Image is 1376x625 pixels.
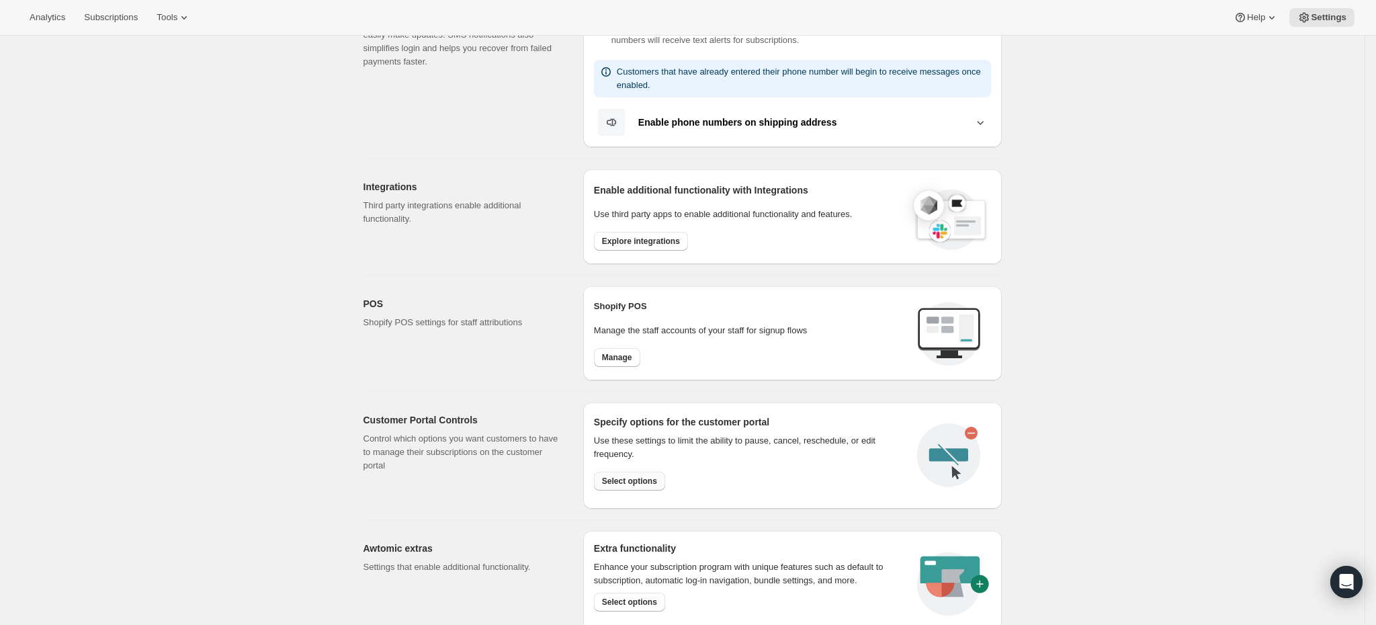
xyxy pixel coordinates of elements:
[602,236,680,247] span: Explore integrations
[30,12,65,23] span: Analytics
[594,434,906,461] div: Use these settings to limit the ability to pause, cancel, reschedule, or edit frequency.
[157,12,177,23] span: Tools
[1225,8,1287,27] button: Help
[363,199,562,226] p: Third party integrations enable additional functionality.
[363,316,562,329] p: Shopify POS settings for staff attributions
[594,542,676,555] h2: Extra functionality
[594,472,665,491] button: Select options
[594,300,906,313] h2: Shopify POS
[594,324,906,337] p: Manage the staff accounts of your staff for signup flows
[594,232,688,251] button: Explore integrations
[594,593,665,612] button: Select options
[21,8,73,27] button: Analytics
[363,413,562,427] h2: Customer Portal Controls
[602,352,632,363] span: Manage
[84,12,138,23] span: Subscriptions
[638,117,837,128] b: Enable phone numbers on shipping address
[363,542,562,555] h2: Awtomic extras
[363,432,562,472] p: Control which options you want customers to have to manage their subscriptions on the customer po...
[594,560,901,587] p: Enhance your subscription program with unique features such as default to subscription, automatic...
[76,8,146,27] button: Subscriptions
[363,297,562,310] h2: POS
[594,108,991,136] button: Enable phone numbers on shipping address
[594,415,906,429] h2: Specify options for the customer portal
[594,208,900,221] p: Use third party apps to enable additional functionality and features.
[363,560,562,574] p: Settings that enable additional functionality.
[363,180,562,194] h2: Integrations
[1311,12,1346,23] span: Settings
[594,183,900,197] h2: Enable additional functionality with Integrations
[1289,8,1354,27] button: Settings
[1247,12,1265,23] span: Help
[1330,566,1363,598] div: Open Intercom Messenger
[594,348,640,367] button: Manage
[617,65,986,92] p: Customers that have already entered their phone number will begin to receive messages once enabled.
[602,476,657,487] span: Select options
[148,8,199,27] button: Tools
[602,597,657,608] span: Select options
